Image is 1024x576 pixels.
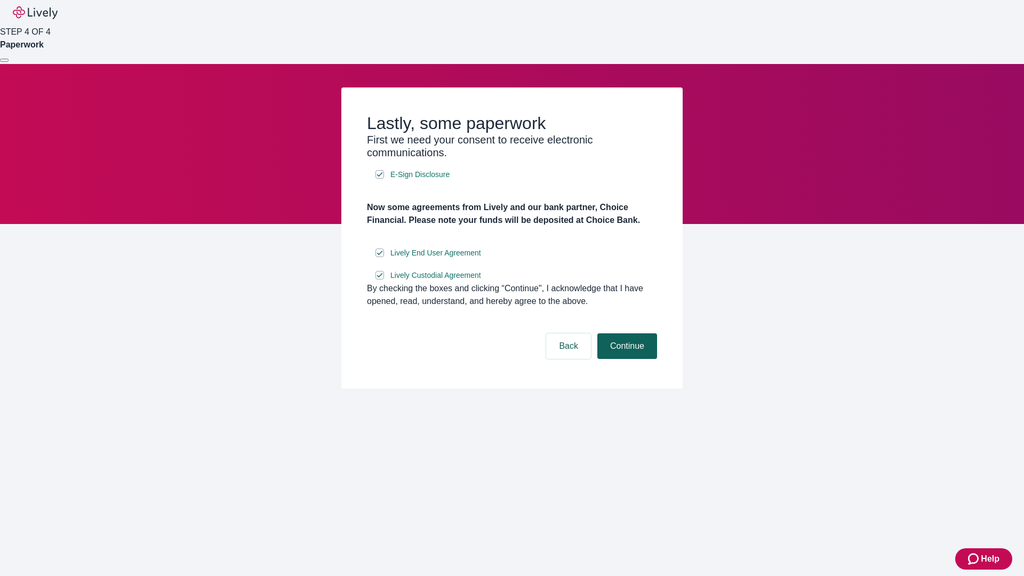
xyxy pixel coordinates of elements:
button: Zendesk support iconHelp [955,548,1012,570]
span: Lively Custodial Agreement [390,270,481,281]
span: Help [981,553,999,565]
button: Back [546,333,591,359]
div: By checking the boxes and clicking “Continue", I acknowledge that I have opened, read, understand... [367,282,657,308]
svg: Zendesk support icon [968,553,981,565]
button: Continue [597,333,657,359]
h4: Now some agreements from Lively and our bank partner, Choice Financial. Please note your funds wi... [367,201,657,227]
h3: First we need your consent to receive electronic communications. [367,133,657,159]
a: e-sign disclosure document [388,246,483,260]
a: e-sign disclosure document [388,168,452,181]
span: Lively End User Agreement [390,247,481,259]
h2: Lastly, some paperwork [367,113,657,133]
a: e-sign disclosure document [388,269,483,282]
span: E-Sign Disclosure [390,169,450,180]
img: Lively [13,6,58,19]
